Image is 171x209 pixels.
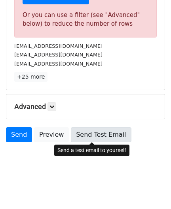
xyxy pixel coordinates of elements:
[131,171,171,209] iframe: Chat Widget
[23,11,148,28] div: Or you can use a filter (see "Advanced" below) to reduce the number of rows
[14,52,103,58] small: [EMAIL_ADDRESS][DOMAIN_NAME]
[14,102,157,111] h5: Advanced
[34,127,69,142] a: Preview
[14,72,47,82] a: +25 more
[71,127,131,142] a: Send Test Email
[14,43,103,49] small: [EMAIL_ADDRESS][DOMAIN_NAME]
[6,127,32,142] a: Send
[14,61,103,67] small: [EMAIL_ADDRESS][DOMAIN_NAME]
[54,145,129,156] div: Send a test email to yourself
